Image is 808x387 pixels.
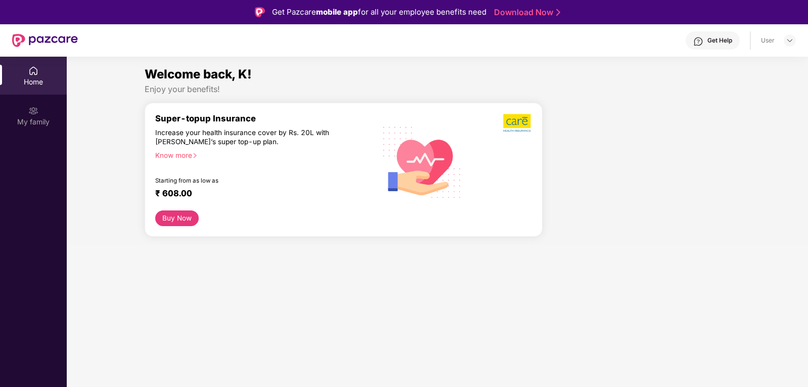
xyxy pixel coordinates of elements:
[28,66,38,76] img: svg+xml;base64,PHN2ZyBpZD0iSG9tZSIgeG1sbnM9Imh0dHA6Ly93d3cudzMub3JnLzIwMDAvc3ZnIiB3aWR0aD0iMjAiIG...
[155,177,332,184] div: Starting from as low as
[155,151,369,158] div: Know more
[761,36,775,45] div: User
[375,114,469,209] img: svg+xml;base64,PHN2ZyB4bWxucz0iaHR0cDovL3d3dy53My5vcmcvMjAwMC9zdmciIHhtbG5zOnhsaW5rPSJodHRwOi8vd3...
[255,7,265,17] img: Logo
[28,106,38,116] img: svg+xml;base64,PHN2ZyB3aWR0aD0iMjAiIGhlaWdodD0iMjAiIHZpZXdCb3g9IjAgMCAyMCAyMCIgZmlsbD0ibm9uZSIgeG...
[12,34,78,47] img: New Pazcare Logo
[272,6,486,18] div: Get Pazcare for all your employee benefits need
[155,113,375,123] div: Super-topup Insurance
[707,36,732,45] div: Get Help
[155,210,198,226] button: Buy Now
[786,36,794,45] img: svg+xml;base64,PHN2ZyBpZD0iRHJvcGRvd24tMzJ4MzIiIHhtbG5zPSJodHRwOi8vd3d3LnczLm9yZy8yMDAwL3N2ZyIgd2...
[494,7,557,18] a: Download Now
[155,128,331,146] div: Increase your health insurance cover by Rs. 20L with [PERSON_NAME]’s super top-up plan.
[192,153,198,158] span: right
[503,113,532,133] img: b5dec4f62d2307b9de63beb79f102df3.png
[145,67,252,81] span: Welcome back, K!
[556,7,560,18] img: Stroke
[316,7,358,17] strong: mobile app
[693,36,703,47] img: svg+xml;base64,PHN2ZyBpZD0iSGVscC0zMngzMiIgeG1sbnM9Imh0dHA6Ly93d3cudzMub3JnLzIwMDAvc3ZnIiB3aWR0aD...
[155,188,365,200] div: ₹ 608.00
[145,84,730,95] div: Enjoy your benefits!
